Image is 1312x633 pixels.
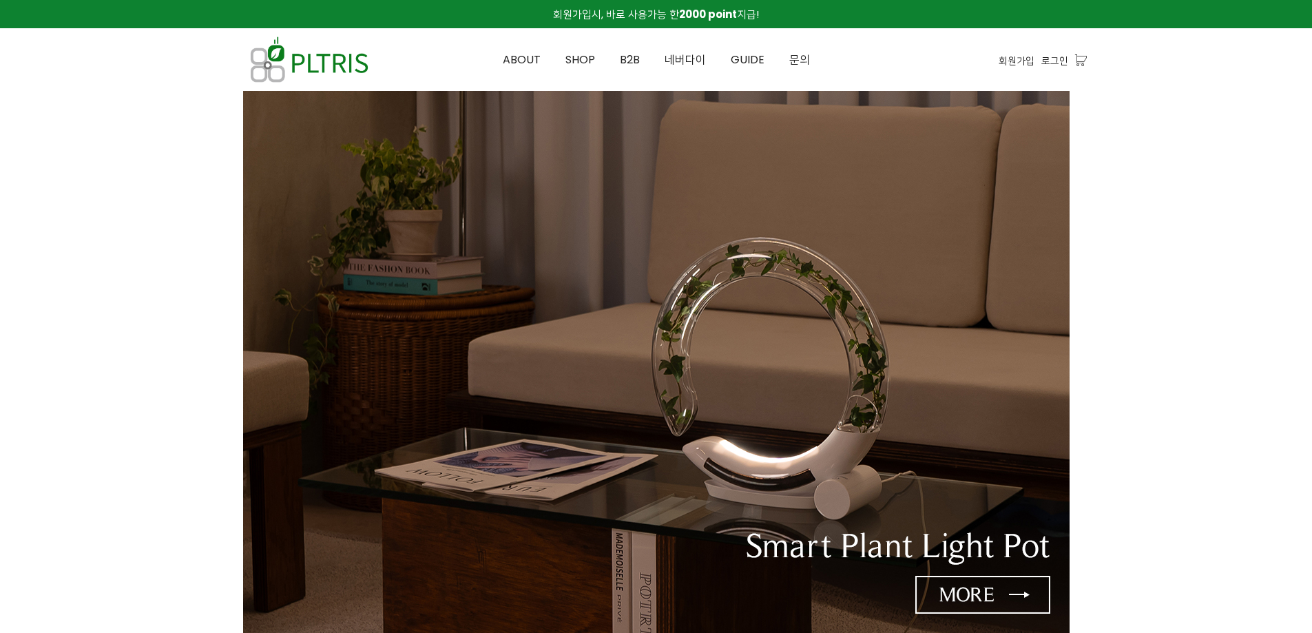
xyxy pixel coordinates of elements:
[777,29,822,91] a: 문의
[665,52,706,68] span: 네버다이
[679,7,737,21] strong: 2000 point
[652,29,718,91] a: 네버다이
[1041,53,1068,68] a: 로그인
[490,29,553,91] a: ABOUT
[620,52,640,68] span: B2B
[607,29,652,91] a: B2B
[731,52,764,68] span: GUIDE
[789,52,810,68] span: 문의
[553,29,607,91] a: SHOP
[999,53,1034,68] a: 회원가입
[553,7,759,21] span: 회원가입시, 바로 사용가능 한 지급!
[565,52,595,68] span: SHOP
[503,52,541,68] span: ABOUT
[718,29,777,91] a: GUIDE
